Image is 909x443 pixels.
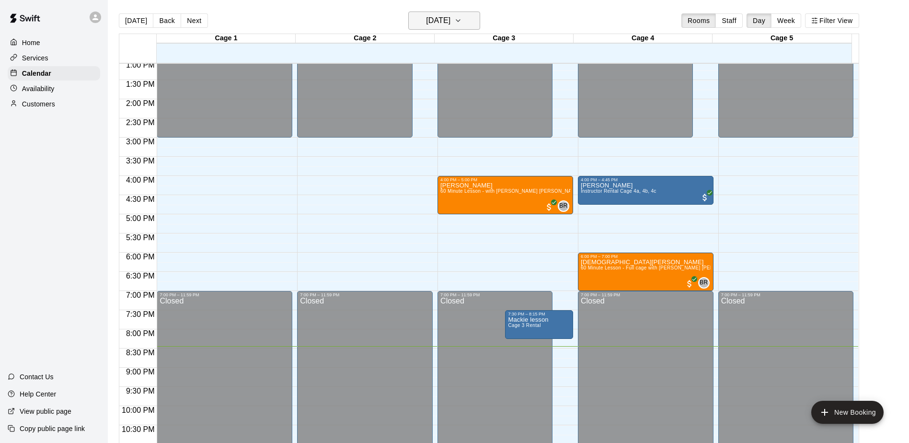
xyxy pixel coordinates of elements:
[685,279,694,289] span: All customers have paid
[124,310,157,318] span: 7:30 PM
[124,233,157,242] span: 5:30 PM
[124,195,157,203] span: 4:30 PM
[408,12,480,30] button: [DATE]
[124,80,157,88] span: 1:30 PM
[713,34,851,43] div: Cage 5
[702,277,710,289] span: Billy Jack Ryan
[508,312,570,316] div: 7:30 PM – 8:15 PM
[581,177,711,182] div: 4:00 PM – 4:45 PM
[437,176,573,214] div: 4:00 PM – 5:00 PM: Liam Pirrone
[119,13,153,28] button: [DATE]
[681,13,716,28] button: Rooms
[505,310,573,339] div: 7:30 PM – 8:15 PM: Mackie lesson
[124,387,157,395] span: 9:30 PM
[440,177,570,182] div: 4:00 PM – 5:00 PM
[8,82,100,96] a: Availability
[811,401,884,424] button: add
[153,13,181,28] button: Back
[119,425,157,433] span: 10:30 PM
[581,292,711,297] div: 7:00 PM – 11:59 PM
[124,329,157,338] span: 8:00 PM
[562,200,569,212] span: Billy Jack Ryan
[124,138,157,146] span: 3:00 PM
[124,291,157,299] span: 7:00 PM
[747,13,771,28] button: Day
[22,38,40,47] p: Home
[124,368,157,376] span: 9:00 PM
[581,265,743,270] span: 60 Minute Lesson - Full cage with [PERSON_NAME] [PERSON_NAME]
[157,34,296,43] div: Cage 1
[559,201,567,211] span: BR
[771,13,801,28] button: Week
[124,349,157,357] span: 8:30 PM
[20,424,85,433] p: Copy public page link
[20,372,54,382] p: Contact Us
[124,118,157,127] span: 2:30 PM
[300,292,430,297] div: 7:00 PM – 11:59 PM
[581,188,656,194] span: Instructor Rental Cage 4a, 4b, 4c
[544,202,554,212] span: All customers have paid
[558,200,569,212] div: Billy Jack Ryan
[574,34,713,43] div: Cage 4
[124,176,157,184] span: 4:00 PM
[160,292,289,297] div: 7:00 PM – 11:59 PM
[22,69,51,78] p: Calendar
[698,277,710,289] div: Billy Jack Ryan
[8,97,100,111] a: Customers
[8,66,100,81] a: Calendar
[22,99,55,109] p: Customers
[440,188,581,194] span: 60 Minute Lesson - with [PERSON_NAME] [PERSON_NAME]
[578,176,713,205] div: 4:00 PM – 4:45 PM: Mel Garcia
[440,292,550,297] div: 7:00 PM – 11:59 PM
[805,13,859,28] button: Filter View
[296,34,435,43] div: Cage 2
[124,157,157,165] span: 3:30 PM
[124,99,157,107] span: 2:00 PM
[715,13,743,28] button: Staff
[124,272,157,280] span: 6:30 PM
[8,51,100,65] a: Services
[581,254,711,259] div: 6:00 PM – 7:00 PM
[426,14,450,27] h6: [DATE]
[124,61,157,69] span: 1:00 PM
[124,253,157,261] span: 6:00 PM
[20,389,56,399] p: Help Center
[22,84,55,93] p: Availability
[721,292,851,297] div: 7:00 PM – 11:59 PM
[8,35,100,50] a: Home
[181,13,207,28] button: Next
[508,323,541,328] span: Cage 3 Rental
[20,407,71,416] p: View public page
[119,406,157,414] span: 10:00 PM
[700,278,708,288] span: BR
[578,253,713,291] div: 6:00 PM – 7:00 PM: Christian Tate
[124,214,157,222] span: 5:00 PM
[22,53,48,63] p: Services
[435,34,574,43] div: Cage 3
[700,193,710,202] span: All customers have paid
